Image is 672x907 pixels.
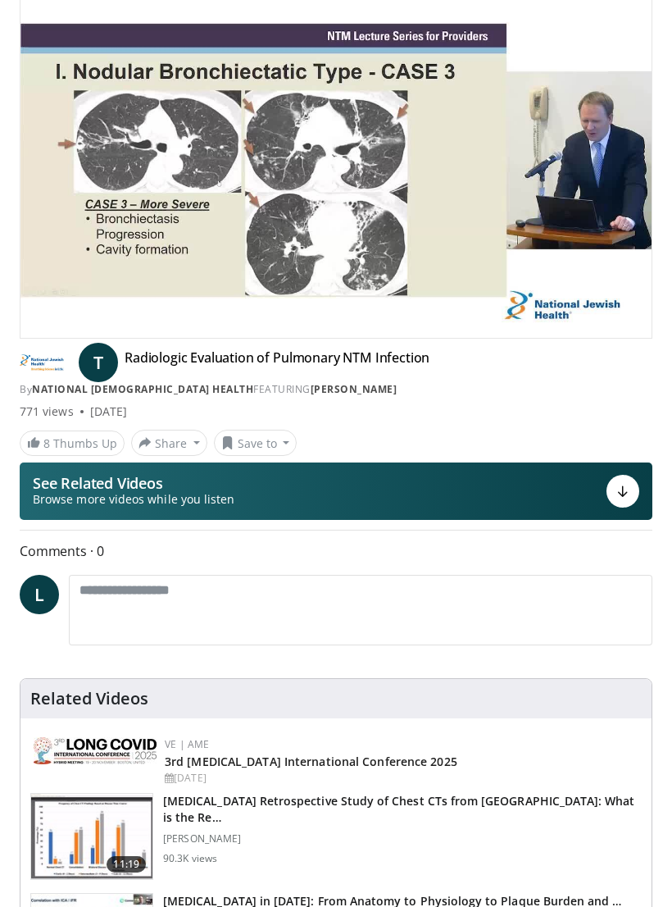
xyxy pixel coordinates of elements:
a: L [20,575,59,614]
span: 771 views [20,403,74,420]
button: Share [131,430,207,456]
p: [PERSON_NAME] [163,832,642,845]
span: 8 [43,435,50,451]
a: 3rd [MEDICAL_DATA] International Conference 2025 [165,754,457,769]
img: c2eb46a3-50d3-446d-a553-a9f8510c7760.150x105_q85_crop-smart_upscale.jpg [31,794,152,879]
a: T [79,343,118,382]
a: VE | AME [165,737,209,751]
div: [DATE] [165,771,638,786]
span: Comments 0 [20,540,652,562]
img: National Jewish Health [20,349,66,376]
button: Save to [214,430,297,456]
h4: Related Videos [30,689,148,709]
div: By FEATURING [20,382,652,397]
p: 90.3K views [163,852,217,865]
img: a2792a71-925c-4fc2-b8ef-8d1b21aec2f7.png.150x105_q85_autocrop_double_scale_upscale_version-0.2.jpg [34,737,157,764]
a: National [DEMOGRAPHIC_DATA] Health [32,382,253,396]
a: [PERSON_NAME] [311,382,397,396]
span: 11:19 [107,856,146,873]
p: See Related Videos [33,475,234,491]
div: [DATE] [90,403,127,420]
h3: [MEDICAL_DATA] Retrospective Study of Chest CTs from [GEOGRAPHIC_DATA]: What is the Re… [163,793,642,826]
h4: Radiologic Evaluation of Pulmonary NTM Infection [125,349,429,376]
button: See Related Videos Browse more videos while you listen [20,463,652,520]
a: 8 Thumbs Up [20,431,125,456]
a: 11:19 [MEDICAL_DATA] Retrospective Study of Chest CTs from [GEOGRAPHIC_DATA]: What is the Re… [PE... [30,793,642,880]
span: Browse more videos while you listen [33,491,234,508]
